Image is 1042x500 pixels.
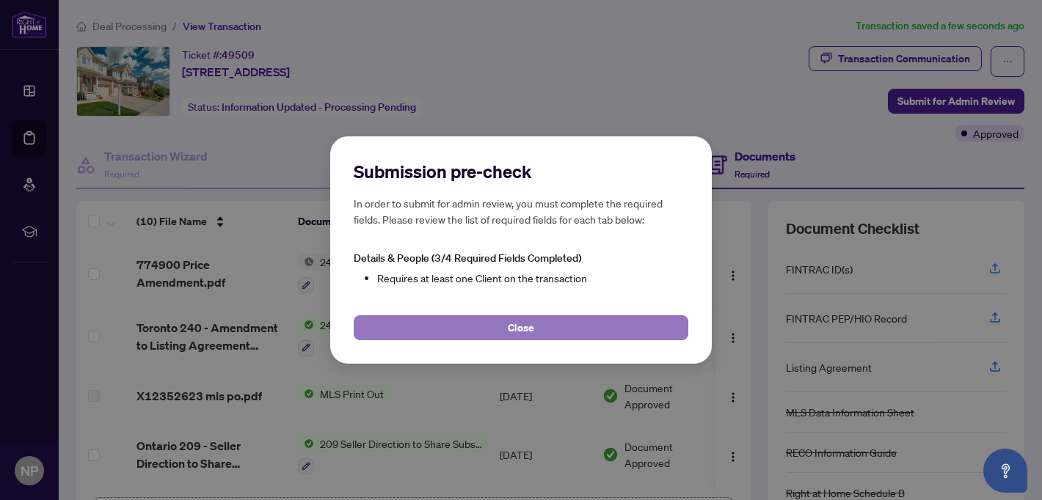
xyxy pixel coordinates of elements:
button: Open asap [983,449,1027,493]
button: Close [354,315,688,340]
span: Details & People (3/4 Required Fields Completed) [354,251,581,265]
h2: Submission pre-check [354,160,688,183]
span: Close [508,316,534,339]
li: Requires at least one Client on the transaction [377,270,688,286]
h5: In order to submit for admin review, you must complete the required fields. Please review the lis... [354,195,688,227]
